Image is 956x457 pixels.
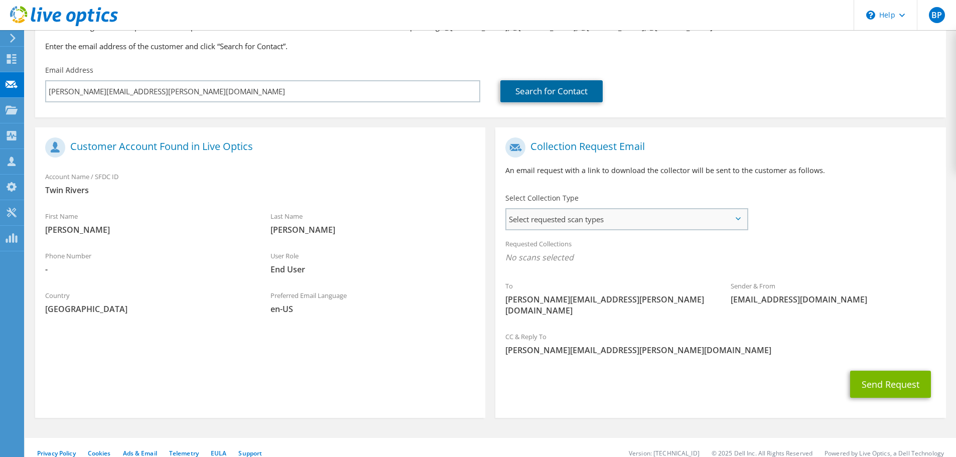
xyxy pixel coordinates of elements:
[45,264,250,275] span: -
[35,285,260,320] div: Country
[45,303,250,315] span: [GEOGRAPHIC_DATA]
[45,185,475,196] span: Twin Rivers
[505,165,935,176] p: An email request with a link to download the collector will be sent to the customer as follows.
[505,345,935,356] span: [PERSON_NAME][EMAIL_ADDRESS][PERSON_NAME][DOMAIN_NAME]
[35,206,260,240] div: First Name
[505,252,935,263] span: No scans selected
[495,326,945,361] div: CC & Reply To
[495,275,721,321] div: To
[500,80,603,102] a: Search for Contact
[505,193,579,203] label: Select Collection Type
[45,41,936,52] h3: Enter the email address of the customer and click “Search for Contact”.
[260,245,486,280] div: User Role
[731,294,936,305] span: [EMAIL_ADDRESS][DOMAIN_NAME]
[850,371,931,398] button: Send Request
[35,166,485,201] div: Account Name / SFDC ID
[35,245,260,280] div: Phone Number
[505,137,930,158] h1: Collection Request Email
[260,206,486,240] div: Last Name
[929,7,945,23] span: BP
[45,224,250,235] span: [PERSON_NAME]
[270,303,476,315] span: en-US
[45,137,470,158] h1: Customer Account Found in Live Optics
[45,65,93,75] label: Email Address
[866,11,875,20] svg: \n
[721,275,946,310] div: Sender & From
[260,285,486,320] div: Preferred Email Language
[270,264,476,275] span: End User
[505,294,711,316] span: [PERSON_NAME][EMAIL_ADDRESS][PERSON_NAME][DOMAIN_NAME]
[270,224,476,235] span: [PERSON_NAME]
[495,233,945,270] div: Requested Collections
[506,209,747,229] span: Select requested scan types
